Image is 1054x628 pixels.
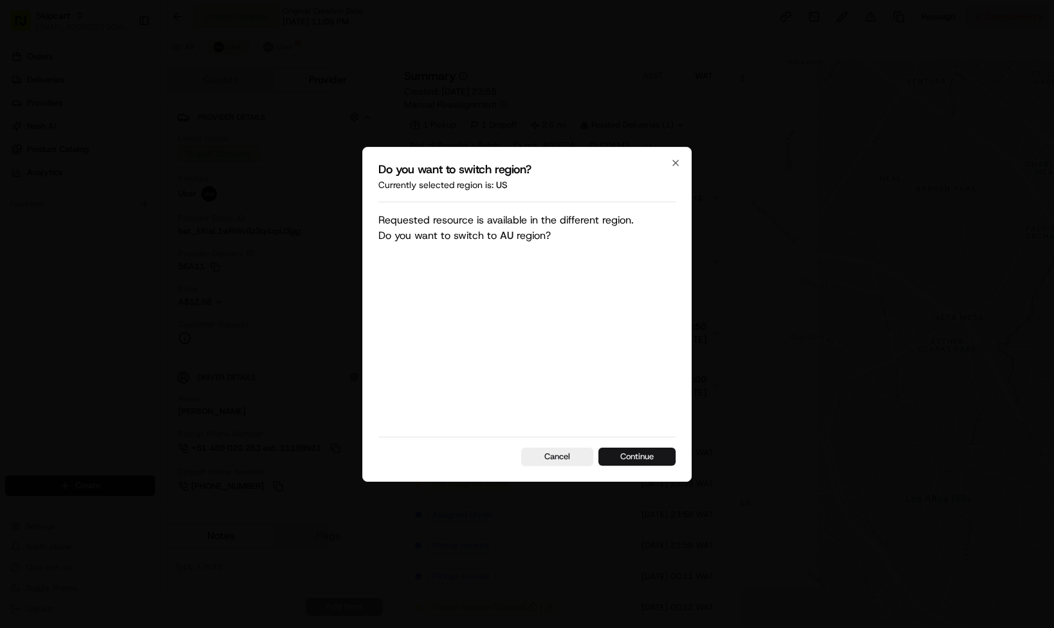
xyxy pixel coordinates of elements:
h2: Do you want to switch region? [378,163,676,176]
button: Cancel [521,448,593,466]
span: us [496,179,508,191]
p: Currently selected region is: [378,178,676,191]
p: Requested resource is available in the different region. Do you want to switch to region? [378,213,634,426]
a: Powered byPylon [91,70,156,81]
button: Continue [598,448,676,466]
span: Pylon [128,71,156,81]
span: AU [500,229,513,242]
